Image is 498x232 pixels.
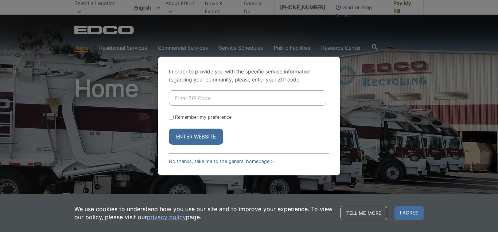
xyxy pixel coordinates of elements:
[147,213,186,221] a: privacy policy
[394,206,424,220] span: I agree
[341,206,387,220] a: Tell me more
[175,114,232,120] label: Remember my preference
[169,90,326,106] input: Enter ZIP Code
[74,205,333,221] p: We use cookies to understand how you use our site and to improve your experience. To view our pol...
[169,129,223,145] button: Enter Website
[169,159,274,164] a: No thanks, take me to the general homepage >
[169,68,329,84] p: In order to provide you with the specific service information regarding your community, please en...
